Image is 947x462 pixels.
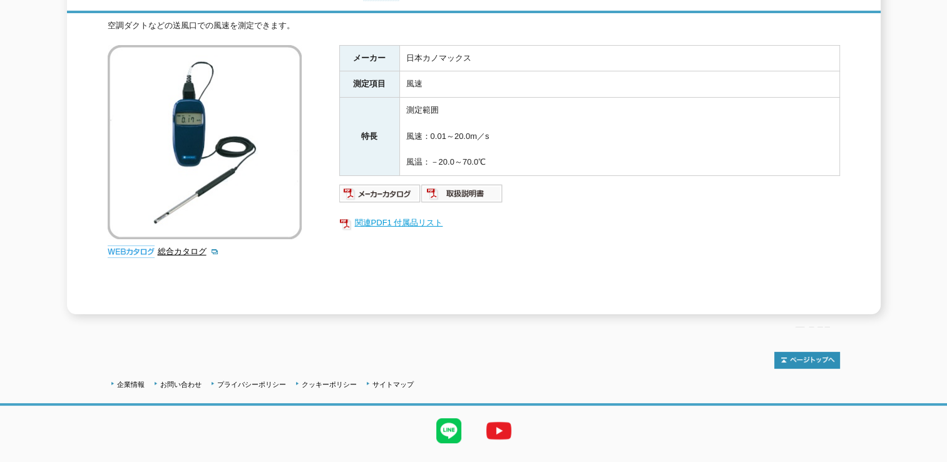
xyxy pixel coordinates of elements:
[160,381,202,388] a: お問い合わせ
[474,406,524,456] img: YouTube
[117,381,145,388] a: 企業情報
[774,352,840,369] img: トップページへ
[421,183,503,203] img: 取扱説明書
[339,45,399,71] th: メーカー
[421,192,503,201] a: 取扱説明書
[108,245,155,258] img: webカタログ
[217,381,286,388] a: プライバシーポリシー
[399,45,839,71] td: 日本カノマックス
[302,381,357,388] a: クッキーポリシー
[399,98,839,176] td: 測定範囲 風速：0.01～20.0m／s 風温：－20.0～70.0℃
[158,247,219,256] a: 総合カタログ
[339,183,421,203] img: メーカーカタログ
[424,406,474,456] img: LINE
[108,19,840,33] div: 空調ダクトなどの送風口での風速を測定できます。
[372,381,414,388] a: サイトマップ
[339,98,399,176] th: 特長
[339,192,421,201] a: メーカーカタログ
[339,71,399,98] th: 測定項目
[108,45,302,239] img: アネモマスター風速計 Model6006
[399,71,839,98] td: 風速
[339,215,840,231] a: 関連PDF1 付属品リスト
